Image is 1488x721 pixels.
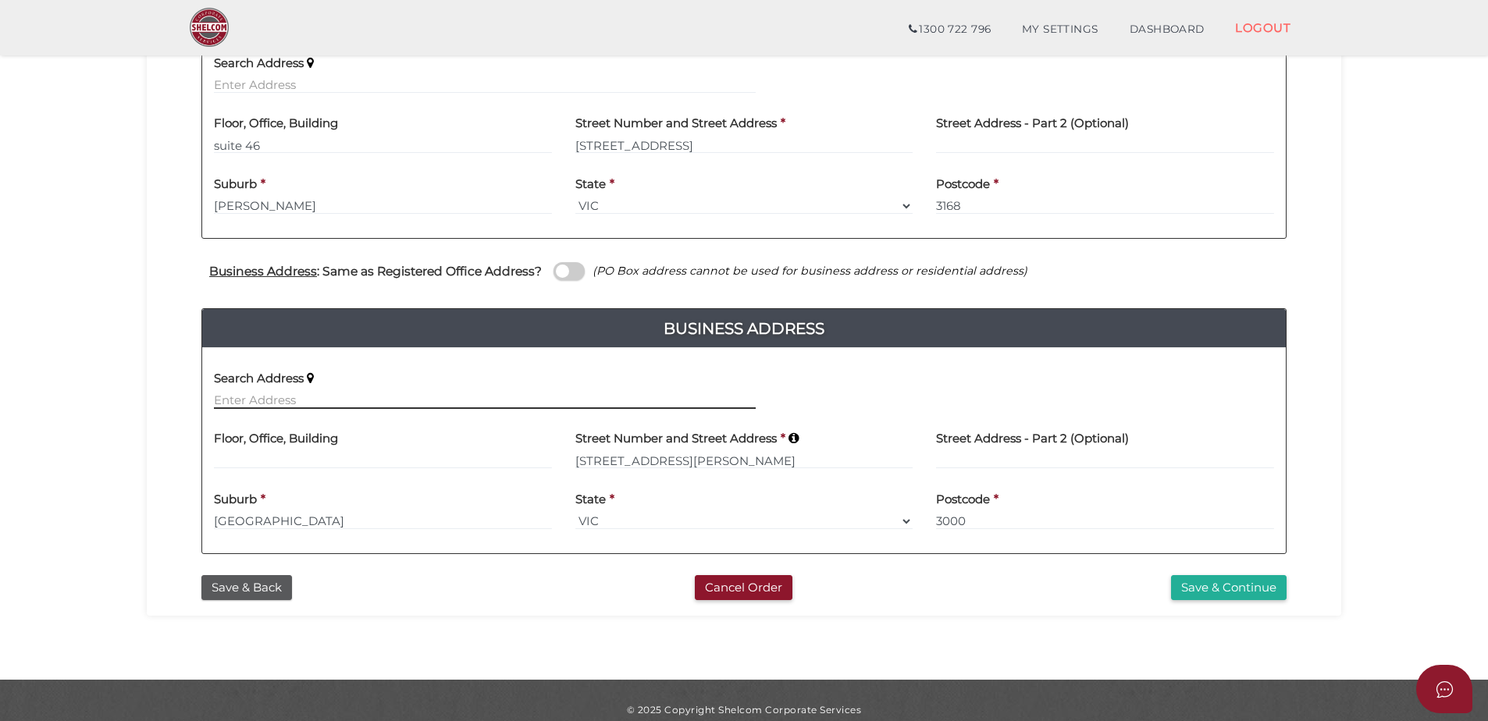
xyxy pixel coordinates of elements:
input: Postcode must be exactly 4 digits [936,513,1274,530]
h4: Search Address [214,57,304,70]
a: 1300 722 796 [893,14,1006,45]
a: MY SETTINGS [1006,14,1114,45]
u: Business Address [209,264,317,279]
h4: Street Address - Part 2 (Optional) [936,432,1129,446]
h4: Postcode [936,178,990,191]
a: DASHBOARD [1114,14,1220,45]
h4: Postcode [936,493,990,506]
input: Enter Address [214,392,756,409]
a: LOGOUT [1219,12,1306,44]
input: Enter Address [214,76,756,94]
h4: Suburb [214,178,257,191]
h4: Suburb [214,493,257,506]
input: Postcode must be exactly 4 digits [936,197,1274,215]
i: (PO Box address cannot be used for business address or residential address) [593,264,1027,278]
h4: Street Number and Street Address [575,117,777,130]
h4: State [575,493,606,506]
i: Keep typing in your address(including suburb) until it appears [788,432,799,445]
h4: : Same as Registered Office Address? [209,265,542,278]
h4: Floor, Office, Building [214,117,338,130]
h4: Street Address - Part 2 (Optional) [936,117,1129,130]
h4: Floor, Office, Building [214,432,338,446]
button: Save & Back [201,575,292,601]
h4: Search Address [214,372,304,385]
h4: State [575,178,606,191]
i: Keep typing in your address(including suburb) until it appears [307,372,314,385]
button: Open asap [1416,665,1472,713]
h4: Business Address [202,316,1286,341]
input: Enter Address [575,452,913,469]
input: Enter Address [575,137,913,154]
h4: Street Number and Street Address [575,432,777,446]
i: Keep typing in your address(including suburb) until it appears [307,57,314,69]
button: Cancel Order [695,575,792,601]
button: Save & Continue [1171,575,1287,601]
div: © 2025 Copyright Shelcom Corporate Services [158,703,1330,716]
